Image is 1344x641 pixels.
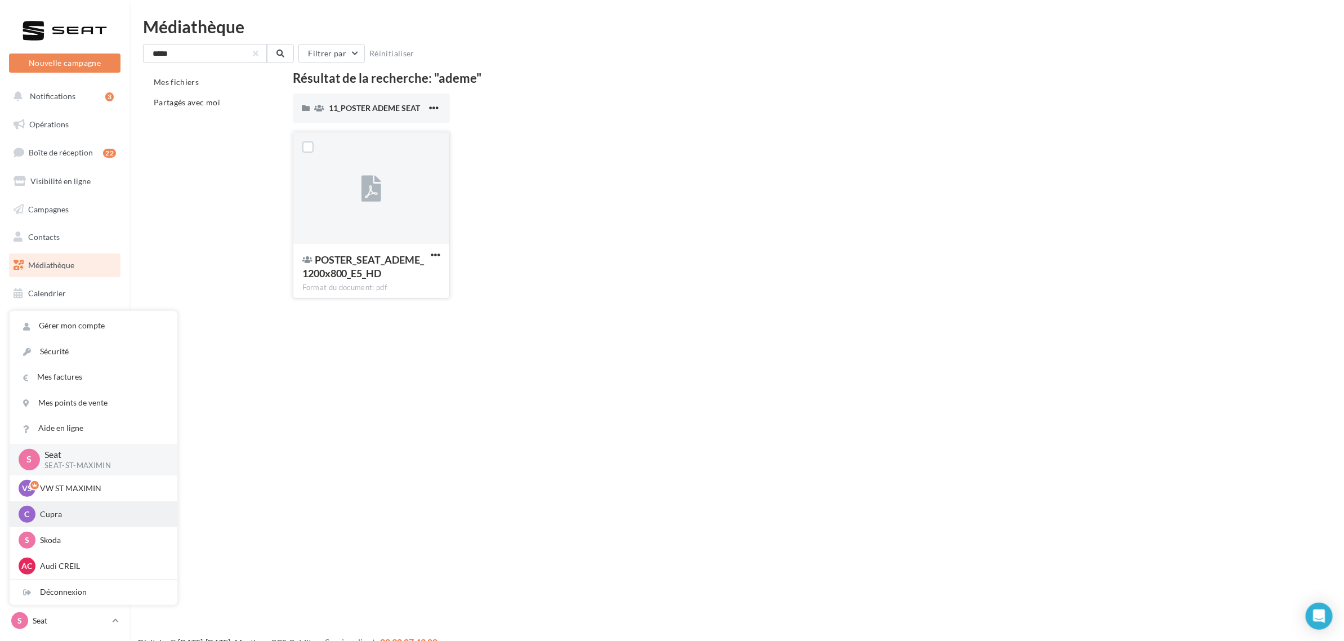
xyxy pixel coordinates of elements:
[9,610,120,631] a: S Seat
[7,309,123,342] a: PLV et print personnalisable
[298,44,365,63] button: Filtrer par
[7,170,123,193] a: Visibilité en ligne
[28,204,69,213] span: Campagnes
[302,283,440,293] div: Format du document: pdf
[22,560,33,572] span: AC
[33,615,108,626] p: Seat
[29,119,69,129] span: Opérations
[365,47,419,60] button: Réinitialiser
[1306,603,1333,630] div: Open Intercom Messenger
[40,483,164,494] p: VW ST MAXIMIN
[7,253,123,277] a: Médiathèque
[154,77,199,87] span: Mes fichiers
[44,448,159,461] p: Seat
[10,313,177,339] a: Gérer mon compte
[28,260,74,270] span: Médiathèque
[7,282,123,305] a: Calendrier
[7,113,123,136] a: Opérations
[103,149,116,158] div: 22
[10,339,177,364] a: Sécurité
[29,148,93,157] span: Boîte de réception
[27,453,32,466] span: S
[7,198,123,221] a: Campagnes
[10,390,177,416] a: Mes points de vente
[10,416,177,441] a: Aide en ligne
[293,72,1281,84] div: Résultat de la recherche: "ademe"
[40,509,164,520] p: Cupra
[329,103,421,113] span: 11_POSTER ADEME SEAT
[40,535,164,546] p: Skoda
[7,347,123,380] a: Campagnes DataOnDemand
[10,364,177,390] a: Mes factures
[9,54,120,73] button: Nouvelle campagne
[22,483,32,494] span: VS
[28,232,60,242] span: Contacts
[105,92,114,101] div: 3
[154,97,220,107] span: Partagés avec moi
[25,535,29,546] span: S
[44,461,159,471] p: SEAT-ST-MAXIMIN
[10,580,177,605] div: Déconnexion
[25,509,30,520] span: C
[17,615,22,626] span: S
[30,91,75,101] span: Notifications
[302,253,425,279] span: POSTER_SEAT_ADEME_1200x800_E5_HD
[28,288,66,298] span: Calendrier
[30,176,91,186] span: Visibilité en ligne
[7,140,123,164] a: Boîte de réception22
[40,560,164,572] p: Audi CREIL
[143,18,1330,35] div: Médiathèque
[7,84,118,108] button: Notifications 3
[7,225,123,249] a: Contacts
